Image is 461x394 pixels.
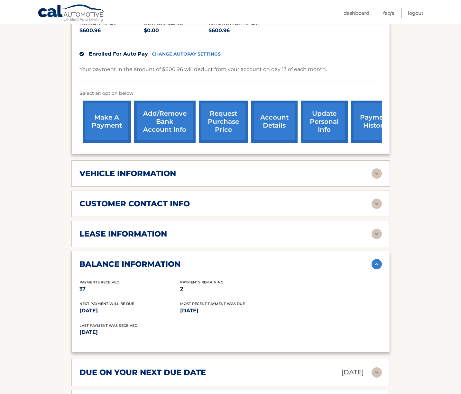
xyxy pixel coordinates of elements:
[372,367,382,378] img: accordion-rest.svg
[180,284,281,293] p: 2
[79,199,190,209] h2: customer contact info
[341,367,364,378] p: [DATE]
[79,259,180,269] h2: balance information
[383,8,394,18] a: FAQ's
[180,301,245,306] span: Most Recent Payment Was Due
[83,101,131,143] a: make a payment
[79,169,176,178] h2: vehicle information
[79,90,382,97] p: Select an option below:
[351,101,399,143] a: payment history
[79,52,84,56] img: check.svg
[180,306,281,315] p: [DATE]
[199,101,248,143] a: request purchase price
[38,4,105,23] a: Cal Automotive
[79,368,206,377] h2: due on your next due date
[79,229,167,239] h2: lease information
[89,51,148,57] span: Enrolled For Auto Pay
[301,101,348,143] a: update personal info
[180,280,223,284] span: Payments Remaining
[79,284,180,293] p: 37
[79,280,119,284] span: Payments Received
[372,259,382,269] img: accordion-active.svg
[372,168,382,179] img: accordion-rest.svg
[152,51,221,57] a: CHANGE AUTOPAY SETTINGS
[79,328,231,337] p: [DATE]
[344,8,369,18] a: Dashboard
[144,26,208,35] p: $0.00
[79,306,180,315] p: [DATE]
[408,8,423,18] a: Logout
[79,323,137,328] span: Last Payment was received
[79,65,327,74] p: Your payment in the amount of $600.96 will deduct from your account on day 13 of each month.
[372,199,382,209] img: accordion-rest.svg
[372,229,382,239] img: accordion-rest.svg
[208,26,273,35] p: $600.96
[79,301,134,306] span: Next Payment will be due
[134,101,196,143] a: Add/Remove bank account info
[79,26,144,35] p: $600.96
[251,101,298,143] a: account details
